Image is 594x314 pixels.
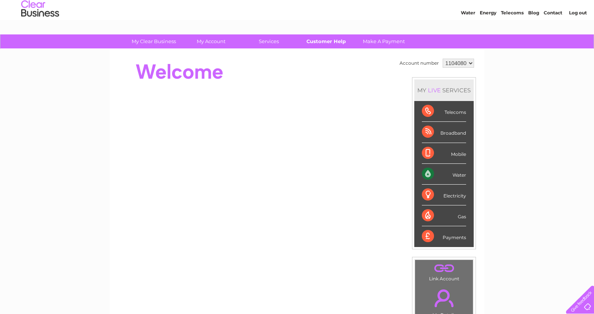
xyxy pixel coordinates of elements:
[528,32,539,38] a: Blog
[451,4,504,13] a: 0333 014 3131
[426,87,442,94] div: LIVE
[414,79,474,101] div: MY SERVICES
[569,32,587,38] a: Log out
[238,34,300,48] a: Services
[119,4,476,37] div: Clear Business is a trading name of Verastar Limited (registered in [GEOGRAPHIC_DATA] No. 3667643...
[461,32,475,38] a: Water
[123,34,185,48] a: My Clear Business
[21,20,59,43] img: logo.png
[353,34,415,48] a: Make A Payment
[544,32,562,38] a: Contact
[480,32,496,38] a: Energy
[422,122,466,143] div: Broadband
[422,226,466,247] div: Payments
[398,57,441,70] td: Account number
[422,185,466,205] div: Electricity
[422,101,466,122] div: Telecoms
[180,34,243,48] a: My Account
[422,143,466,164] div: Mobile
[501,32,524,38] a: Telecoms
[417,262,471,275] a: .
[295,34,358,48] a: Customer Help
[422,164,466,185] div: Water
[417,285,471,311] a: .
[415,260,473,283] td: Link Account
[422,205,466,226] div: Gas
